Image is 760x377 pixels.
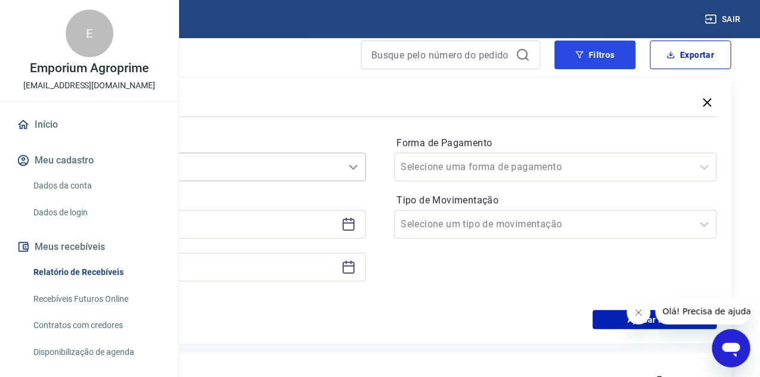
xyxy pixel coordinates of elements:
[555,41,636,69] button: Filtros
[14,147,164,174] button: Meu cadastro
[53,258,337,276] input: Data final
[29,174,164,198] a: Dados da conta
[397,136,715,150] label: Forma de Pagamento
[593,310,717,329] button: Aplicar filtros
[45,136,364,150] label: Período
[66,10,113,57] div: E
[30,62,148,75] p: Emporium Agroprime
[14,112,164,138] a: Início
[29,287,164,311] a: Recebíveis Futuros Online
[14,234,164,260] button: Meus recebíveis
[371,46,511,64] input: Busque pelo número do pedido
[23,79,155,92] p: [EMAIL_ADDRESS][DOMAIN_NAME]
[712,329,750,367] iframe: Botão para abrir a janela de mensagens
[650,41,731,69] button: Exportar
[7,8,100,18] span: Olá! Precisa de ajuda?
[43,191,366,205] p: Período personalizado
[703,8,746,30] button: Sair
[29,340,164,364] a: Disponibilização de agenda
[656,298,750,325] iframe: Mensagem da empresa
[53,215,337,233] input: Data inicial
[397,193,715,208] label: Tipo de Movimentação
[29,313,164,338] a: Contratos com credores
[627,301,651,325] iframe: Fechar mensagem
[29,260,164,285] a: Relatório de Recebíveis
[29,200,164,225] a: Dados de login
